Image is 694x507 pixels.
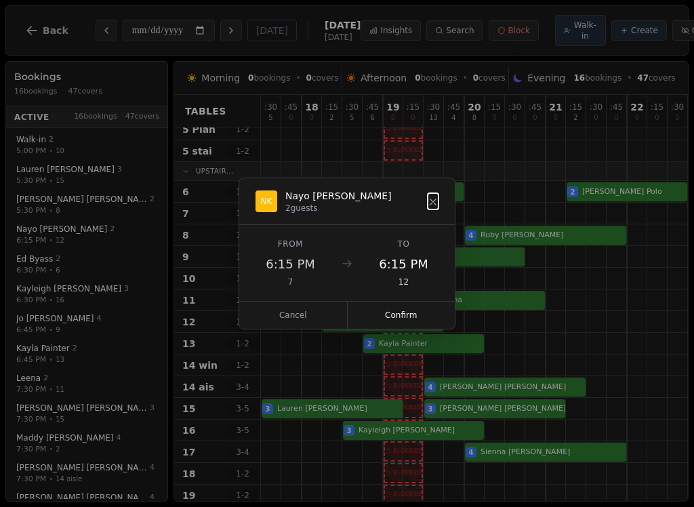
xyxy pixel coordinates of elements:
button: Cancel [239,302,348,329]
div: 12 [369,277,438,287]
div: NK [256,190,277,212]
div: 7 [256,277,325,287]
button: Confirm [348,302,455,329]
div: To [369,239,438,249]
div: Nayo [PERSON_NAME] [285,189,392,203]
div: From [256,239,325,249]
div: 6:15 PM [256,255,325,274]
div: 2 guests [285,203,392,214]
div: 6:15 PM [369,255,438,274]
